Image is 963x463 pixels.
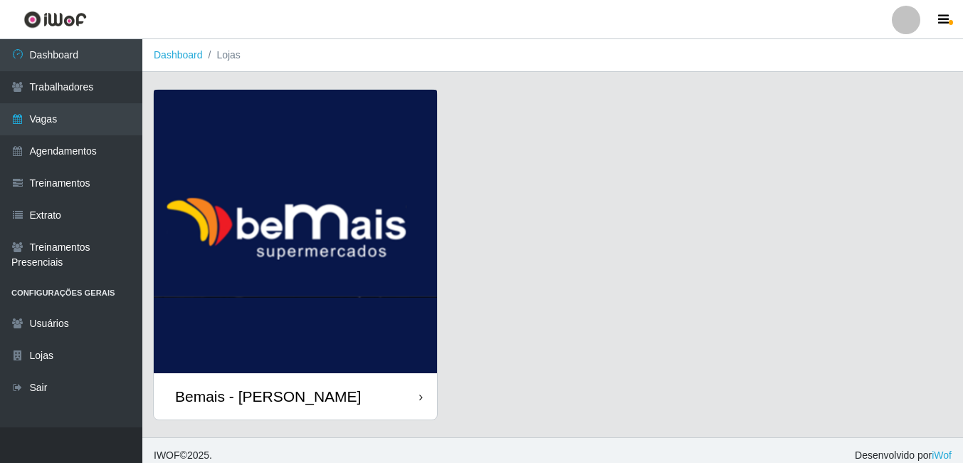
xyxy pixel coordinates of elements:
a: Bemais - [PERSON_NAME] [154,90,437,420]
a: iWof [932,449,952,461]
img: cardImg [154,90,437,373]
a: Dashboard [154,49,203,61]
li: Lojas [203,48,241,63]
span: IWOF [154,449,180,461]
nav: breadcrumb [142,39,963,72]
span: © 2025 . [154,448,212,463]
span: Desenvolvido por [855,448,952,463]
img: CoreUI Logo [23,11,87,28]
div: Bemais - [PERSON_NAME] [175,387,361,405]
